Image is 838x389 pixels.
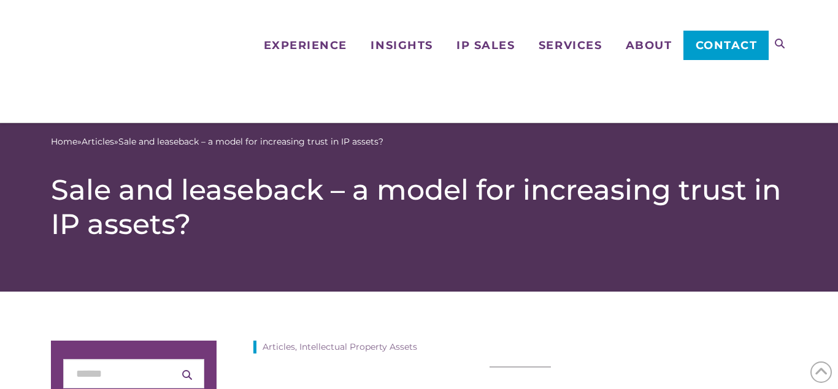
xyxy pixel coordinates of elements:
span: Experience [264,40,347,51]
h1: Sale and leaseback – a model for increasing trust in IP assets? [51,173,787,241]
span: Services [539,40,602,51]
span: Insights [371,40,432,51]
span: Contact [696,40,758,51]
span: Sale and leaseback – a model for increasing trust in IP assets? [118,135,383,148]
span: About [626,40,672,51]
div: Articles, Intellectual Property Assets [253,341,787,353]
a: Contact [683,31,769,60]
span: » » [51,135,383,148]
a: Home [51,135,77,148]
span: IP Sales [456,40,515,51]
img: Metis Partners [51,15,134,107]
span: Back to Top [810,361,832,383]
a: Articles [82,135,114,148]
